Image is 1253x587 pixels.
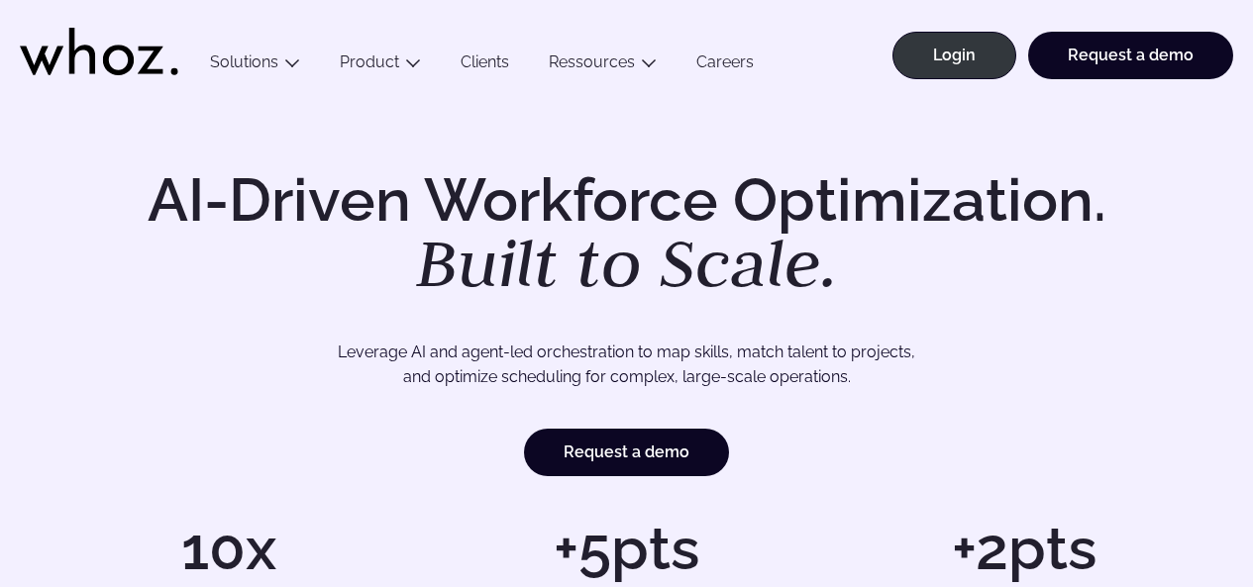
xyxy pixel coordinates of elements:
[98,340,1155,390] p: Leverage AI and agent-led orchestration to map skills, match talent to projects, and optimize sch...
[40,519,418,578] h1: 10x
[677,52,774,79] a: Careers
[438,519,816,578] h1: +5pts
[416,219,838,306] em: Built to Scale.
[190,52,320,79] button: Solutions
[1028,32,1233,79] a: Request a demo
[835,519,1213,578] h1: +2pts
[441,52,529,79] a: Clients
[529,52,677,79] button: Ressources
[549,52,635,71] a: Ressources
[120,170,1134,297] h1: AI-Driven Workforce Optimization.
[340,52,399,71] a: Product
[320,52,441,79] button: Product
[892,32,1016,79] a: Login
[524,429,729,476] a: Request a demo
